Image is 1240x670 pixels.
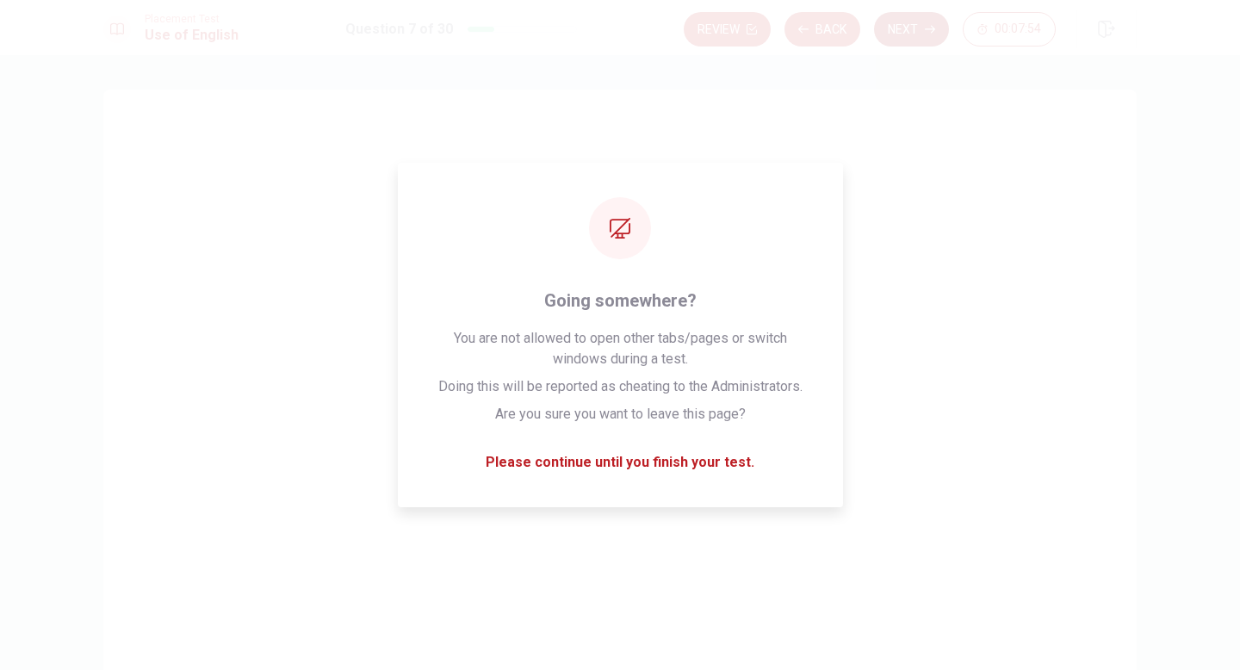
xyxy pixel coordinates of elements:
div: B [481,321,509,349]
h1: Question 7 of 30 [345,19,453,40]
button: Next [874,12,949,47]
button: Cfork [474,370,766,413]
span: Placement Test [145,13,239,25]
button: Review [684,12,771,47]
span: 00:07:54 [995,22,1041,36]
div: D [481,435,509,462]
button: Dbowl [474,427,766,470]
span: bowl [516,438,545,459]
div: A [481,264,509,292]
h4: Question 7 [474,160,766,188]
span: fork [516,382,540,402]
span: A ___ is used for boiling water. [474,208,766,229]
button: 00:07:54 [963,12,1056,47]
div: C [481,378,509,406]
span: kettle [516,268,550,288]
button: Back [784,12,860,47]
button: Bglass [474,313,766,357]
h1: Use of English [145,25,239,46]
button: Akettle [474,257,766,300]
span: glass [516,325,549,345]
